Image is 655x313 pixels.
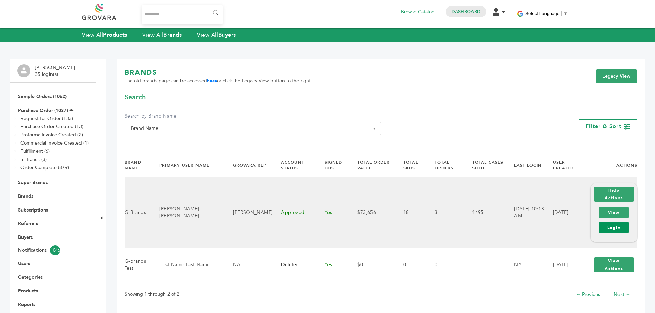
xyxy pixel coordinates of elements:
[273,177,316,248] td: Approved
[20,115,73,122] a: Request for Order (133)
[426,154,464,177] th: Total Orders
[125,154,151,177] th: Brand Name
[151,154,224,177] th: Primary User Name
[316,177,349,248] td: Yes
[207,78,217,84] a: here
[151,248,224,282] td: First Name Last Name
[401,8,435,16] a: Browse Catalog
[544,248,582,282] td: [DATE]
[426,248,464,282] td: 0
[163,31,182,39] strong: Brands
[20,123,83,130] a: Purchase Order Created (13)
[82,31,127,39] a: View AllProducts
[125,113,381,120] label: Search by Brand Name
[18,260,30,267] a: Users
[18,288,38,294] a: Products
[20,148,50,154] a: Fulfillment (6)
[576,291,600,298] a: ← Previous
[594,257,634,272] button: View Actions
[18,274,43,281] a: Categories
[426,177,464,248] td: 3
[17,64,30,77] img: profile.png
[596,69,637,83] a: Legacy View
[103,31,127,39] strong: Products
[452,9,480,15] a: Dashboard
[128,124,377,133] span: Brand Name
[18,234,33,241] a: Buyers
[125,93,146,102] span: Search
[18,220,38,227] a: Referrals
[349,248,394,282] td: $0
[18,179,48,186] a: Super Brands
[563,11,568,16] span: ▼
[586,123,621,130] span: Filter & Sort
[506,248,544,282] td: NA
[464,177,506,248] td: 1495
[18,193,33,200] a: Brands
[18,107,68,114] a: Purchase Order (1037)
[273,154,316,177] th: Account Status
[18,93,67,100] a: Sample Orders (1062)
[218,31,236,39] strong: Buyers
[599,207,629,218] a: View
[197,31,236,39] a: View AllBuyers
[349,177,394,248] td: $73,656
[614,291,630,298] a: Next →
[273,248,316,282] td: Deleted
[316,248,349,282] td: Yes
[349,154,394,177] th: Total Order Value
[142,5,223,24] input: Search...
[506,154,544,177] th: Last Login
[18,207,48,213] a: Subscriptions
[582,154,637,177] th: Actions
[151,177,224,248] td: [PERSON_NAME] [PERSON_NAME]
[125,122,381,135] span: Brand Name
[125,68,311,78] h1: BRANDS
[544,154,582,177] th: User Created
[594,187,634,202] button: Hide Actions
[464,154,506,177] th: Total Cases Sold
[18,301,35,308] a: Reports
[395,177,426,248] td: 18
[224,177,273,248] td: [PERSON_NAME]
[50,245,60,255] span: 1046
[20,132,83,138] a: Proforma Invoice Created (2)
[20,156,47,163] a: In-Transit (3)
[125,177,151,248] td: G-Brands
[395,154,426,177] th: Total SKUs
[125,248,151,282] td: G-brands Test
[125,290,179,298] p: Showing 1 through 2 of 2
[125,78,311,84] span: The old brands page can be accessed or click the Legacy View button to the right
[599,222,629,233] a: Login
[35,64,80,78] li: [PERSON_NAME] - 35 login(s)
[544,177,582,248] td: [DATE]
[224,154,273,177] th: Grovara Rep
[506,177,544,248] td: [DATE] 10:13 AM
[20,164,69,171] a: Order Complete (879)
[395,248,426,282] td: 0
[316,154,349,177] th: Signed TOS
[224,248,273,282] td: NA
[525,11,568,16] a: Select Language​
[20,140,89,146] a: Commercial Invoice Created (1)
[142,31,182,39] a: View AllBrands
[18,245,88,255] a: Notifications1046
[525,11,559,16] span: Select Language
[561,11,562,16] span: ​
